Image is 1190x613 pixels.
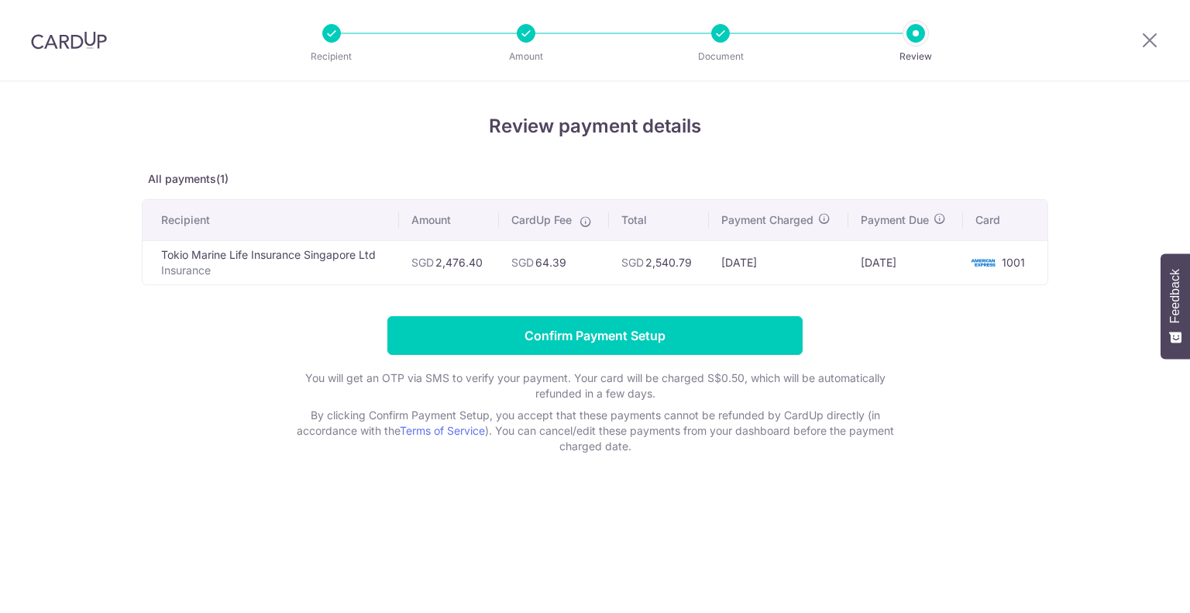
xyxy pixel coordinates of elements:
[1091,567,1175,605] iframe: Opens a widget where you can find more information
[274,49,389,64] p: Recipient
[499,240,609,284] td: 64.39
[143,240,399,284] td: Tokio Marine Life Insurance Singapore Ltd
[142,171,1048,187] p: All payments(1)
[968,253,999,272] img: <span class="translation_missing" title="translation missing: en.account_steps.new_confirm_form.b...
[1168,269,1182,323] span: Feedback
[469,49,583,64] p: Amount
[848,240,963,284] td: [DATE]
[1161,253,1190,359] button: Feedback - Show survey
[387,316,803,355] input: Confirm Payment Setup
[399,240,499,284] td: 2,476.40
[861,212,929,228] span: Payment Due
[285,408,905,454] p: By clicking Confirm Payment Setup, you accept that these payments cannot be refunded by CardUp di...
[721,212,813,228] span: Payment Charged
[1002,256,1025,269] span: 1001
[858,49,973,64] p: Review
[663,49,778,64] p: Document
[399,200,499,240] th: Amount
[31,31,107,50] img: CardUp
[511,212,572,228] span: CardUp Fee
[621,256,644,269] span: SGD
[709,240,849,284] td: [DATE]
[285,370,905,401] p: You will get an OTP via SMS to verify your payment. Your card will be charged S$0.50, which will ...
[609,240,708,284] td: 2,540.79
[400,424,485,437] a: Terms of Service
[143,200,399,240] th: Recipient
[142,112,1048,140] h4: Review payment details
[411,256,434,269] span: SGD
[963,200,1047,240] th: Card
[609,200,708,240] th: Total
[161,263,387,278] p: Insurance
[511,256,534,269] span: SGD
